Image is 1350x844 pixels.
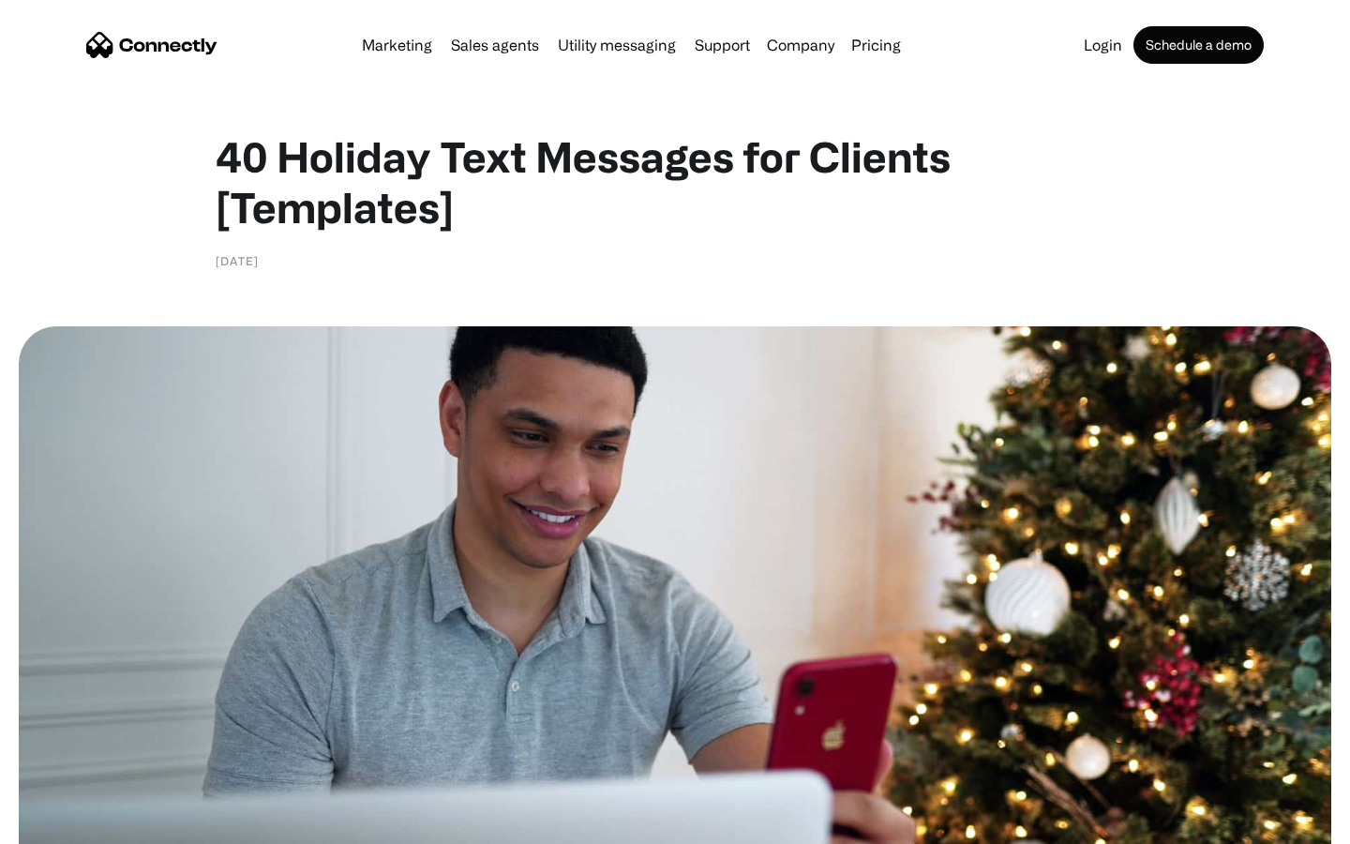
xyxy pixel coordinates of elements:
a: Pricing [844,38,908,53]
a: Support [687,38,757,53]
a: Sales agents [443,38,547,53]
a: Login [1076,38,1130,53]
a: Utility messaging [550,38,683,53]
aside: Language selected: English [19,811,112,837]
h1: 40 Holiday Text Messages for Clients [Templates] [216,131,1134,233]
a: Marketing [354,38,440,53]
div: [DATE] [216,251,259,270]
ul: Language list [37,811,112,837]
div: Company [767,32,834,58]
a: Schedule a demo [1133,26,1264,64]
